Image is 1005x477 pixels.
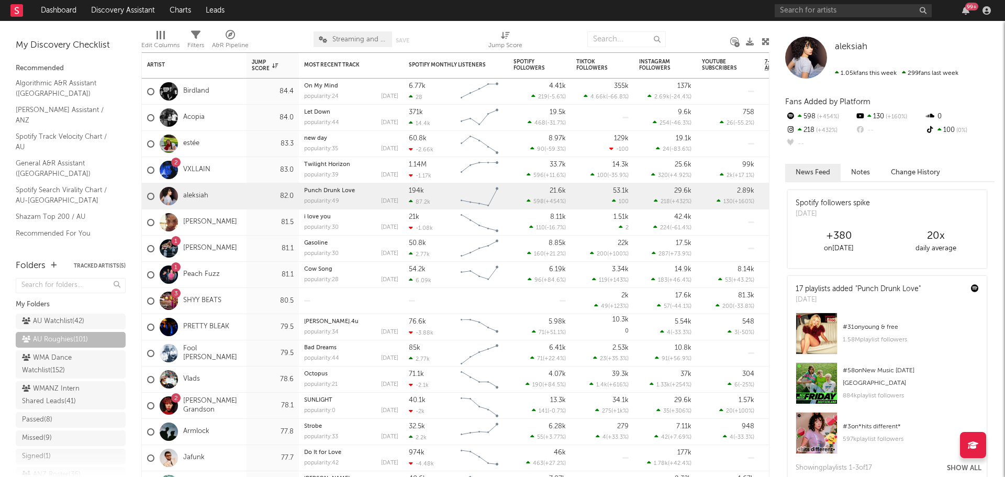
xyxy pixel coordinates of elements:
[304,136,398,141] div: new day
[594,303,629,309] div: ( )
[543,278,564,283] span: +84.6 %
[788,412,987,462] a: #3on*hits different*597kplaylist followers
[835,70,958,76] span: 299 fans last week
[409,135,427,142] div: 60.8k
[671,147,690,152] span: -83.6 %
[528,119,566,126] div: ( )
[618,240,629,247] div: 22k
[788,362,987,412] a: #58onNew Music [DATE] [GEOGRAPHIC_DATA]884kplaylist followers
[252,242,294,255] div: 81.1
[530,146,566,152] div: ( )
[252,216,294,229] div: 81.5
[612,266,629,273] div: 3.34k
[549,94,564,100] span: -5.6 %
[545,173,564,179] span: +11.6 %
[843,321,979,334] div: # 31 on young & free
[549,266,566,273] div: 6.19k
[610,304,627,309] span: +123 %
[183,453,205,462] a: Jafunk
[601,304,608,309] span: 49
[456,262,503,288] svg: Chart title
[304,94,339,99] div: popularity: 24
[843,420,979,433] div: # 3 on *hits different*
[409,198,430,205] div: 87.2k
[16,298,126,311] div: My Folders
[456,157,503,183] svg: Chart title
[654,198,691,205] div: ( )
[304,83,398,89] div: On My Mind
[381,172,398,178] div: [DATE]
[409,277,431,284] div: 6.09k
[654,94,669,100] span: 2.69k
[16,260,46,272] div: Folders
[796,295,921,305] div: [DATE]
[16,184,115,206] a: Spotify Search Virality Chart / AU-[GEOGRAPHIC_DATA]
[550,109,566,116] div: 19.5k
[16,412,126,428] a: Passed(8)
[304,172,339,178] div: popularity: 39
[304,198,339,204] div: popularity: 49
[621,292,629,299] div: 2k
[183,427,209,436] a: Armlock
[456,79,503,105] svg: Chart title
[785,98,870,106] span: Fans Added by Platform
[880,164,951,181] button: Change History
[790,242,887,255] div: on [DATE]
[675,292,691,299] div: 17.6k
[252,138,294,150] div: 83.3
[409,120,430,127] div: 14.4k
[304,62,383,68] div: Most Recent Track
[212,26,249,57] div: A&R Pipeline
[669,278,690,283] span: +46.4 %
[16,430,126,446] a: Missed(9)
[612,161,629,168] div: 14.3k
[965,3,978,10] div: 99 +
[925,110,995,124] div: 0
[304,267,398,272] div: Cow Song
[658,251,668,257] span: 287
[304,267,332,272] a: Cow Song
[656,146,691,152] div: ( )
[619,199,629,205] span: 100
[183,244,237,253] a: [PERSON_NAME]
[720,119,754,126] div: ( )
[409,161,427,168] div: 1.14M
[16,314,126,329] a: AU Watchlist(42)
[304,225,339,230] div: popularity: 30
[720,172,754,179] div: ( )
[183,270,220,279] a: Peach Fuzz
[676,240,691,247] div: 17.5k
[456,314,503,340] svg: Chart title
[609,173,627,179] span: -35.9 %
[843,390,979,402] div: 884k playlist followers
[304,277,339,283] div: popularity: 28
[409,187,424,194] div: 194k
[671,120,690,126] span: -46.3 %
[183,345,241,362] a: Fool [PERSON_NAME]
[16,77,115,99] a: Algorithmic A&R Assistant ([GEOGRAPHIC_DATA])
[534,278,542,283] span: 96
[16,449,126,464] a: Signed(1)
[671,94,690,100] span: -24.4 %
[304,214,398,220] div: i love you
[737,187,754,194] div: 2.89k
[527,250,566,257] div: ( )
[733,278,753,283] span: +43.2 %
[252,295,294,307] div: 80.5
[381,120,398,126] div: [DATE]
[527,172,566,179] div: ( )
[183,375,200,384] a: Vlads
[734,173,753,179] span: +17.1 %
[252,112,294,124] div: 84.0
[599,278,608,283] span: 119
[717,198,754,205] div: ( )
[528,276,566,283] div: ( )
[742,161,754,168] div: 99k
[409,83,426,90] div: 6.77k
[657,303,691,309] div: ( )
[381,251,398,257] div: [DATE]
[187,39,204,52] div: Filters
[841,164,880,181] button: Notes
[955,128,967,134] span: 0 %
[672,304,690,309] span: -44.1 %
